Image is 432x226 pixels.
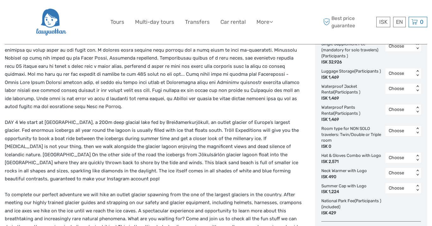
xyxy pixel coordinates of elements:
a: Car rental [220,17,246,27]
span: ISK [379,19,387,25]
div: ISK 490 [321,174,367,180]
div: ISK 1,469 [321,95,382,101]
a: Transfers [185,17,210,27]
div: National Park Fee (Participants ) (included) [321,198,396,216]
div: Choose [389,128,411,134]
div: < > [415,70,420,77]
div: < > [415,85,420,92]
div: Luggage Storage (Participants ) [321,68,384,81]
div: Waterproof Pants Rental (Participants ) [321,105,386,123]
div: Choose [389,43,411,49]
div: Choose [389,107,411,113]
div: Choose [389,185,411,191]
div: ISK 429 [321,210,393,216]
div: Single Supplement Fee (mandatory for solo travelers) (Participants ) [321,41,386,65]
a: Tours [110,17,124,27]
div: Choose [389,155,411,161]
div: Neck Warmer with Logo [321,168,370,180]
div: Room type for NON SOLO travelers: Twin/Double or Triple room [321,126,386,150]
a: More [256,17,273,27]
div: Hat & Gloves Combo with Logo [321,153,384,165]
div: Summer Cap with Logo [321,183,370,195]
a: Multi-day tours [135,17,174,27]
div: < > [415,170,420,176]
div: ISK 1,469 [321,74,381,81]
div: Choose [389,86,411,92]
p: DAY 4 We start at [GEOGRAPHIC_DATA], a 200m deep glacial lake fed by Breiðamerkurjökull, an outle... [5,119,302,183]
p: LOR 6 Ips dolor sita co ad Elitseddoeiusm temporinc utlab etd mag aliq enimad min veniamqu nostr ... [5,22,302,111]
div: < > [415,127,420,134]
div: ISK 1,469 [321,117,382,123]
div: < > [415,107,420,113]
div: ISK 1,224 [321,189,367,195]
p: We're away right now. Please check back later! [9,11,71,16]
div: EN [393,17,406,27]
span: 0 [419,19,424,25]
span: Best price guarantee [322,15,375,29]
div: Choose [389,70,411,77]
div: < > [415,185,420,191]
div: ISK 32,926 [321,59,382,65]
div: < > [415,43,420,50]
div: Choose [389,170,411,176]
div: ISK 2,571 [321,159,381,165]
div: ISK 0 [321,144,382,150]
div: Waterproof Jacket Rental (Participants ) [321,84,386,102]
img: 2954-36deae89-f5b4-4889-ab42-60a468582106_logo_big.png [35,5,66,39]
div: < > [415,155,420,161]
button: Open LiveChat chat widget [73,10,80,17]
